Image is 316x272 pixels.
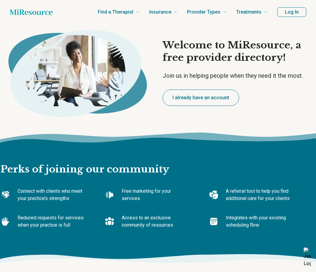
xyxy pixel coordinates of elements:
span: Provider Types [187,8,220,16]
p: Free marketing for your services [122,188,189,202]
button: I already have an account [163,90,239,106]
a: Home page [10,6,53,18]
p: Integrates with your existing scheduling flow [226,214,294,229]
button: Log In [277,7,306,17]
span: Insurance [149,8,171,16]
p: A referral tool to help you find additional care for your clients [226,188,294,202]
span: Treatments [236,8,262,16]
p: Join us in helping people when they need it the most. [163,71,316,80]
p: Reduced requests for services when your practice is full [18,214,85,229]
span: Find a Therapist [98,8,133,16]
h1: Welcome to MiResource, a free provider directory! [163,39,316,64]
p: Access to an exclusive community of resources [122,214,189,229]
h2: Perks of joining our community [1,144,315,176]
p: Connect with clients who meet your practice’s strengths [18,188,85,202]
